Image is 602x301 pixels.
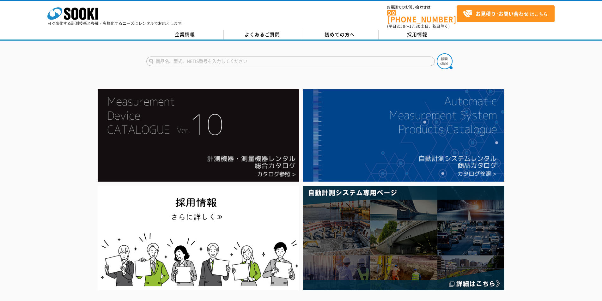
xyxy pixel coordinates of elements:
[387,10,457,23] a: [PHONE_NUMBER]
[301,30,379,39] a: 初めての方へ
[476,10,529,17] strong: お見積り･お問い合わせ
[397,23,405,29] span: 8:50
[303,186,504,290] img: 自動計測システム専用ページ
[98,89,299,182] img: Catalog Ver10
[303,89,504,182] img: 自動計測システムカタログ
[224,30,301,39] a: よくあるご質問
[387,23,450,29] span: (平日 ～ 土日、祝日除く)
[457,5,555,22] a: お見積り･お問い合わせはこちら
[98,186,299,290] img: SOOKI recruit
[47,21,186,25] p: 日々進化する計測技術と多種・多様化するニーズにレンタルでお応えします。
[409,23,421,29] span: 17:30
[463,9,548,19] span: はこちら
[146,30,224,39] a: 企業情報
[387,5,457,9] span: お電話でのお問い合わせは
[437,53,453,69] img: btn_search.png
[146,57,435,66] input: 商品名、型式、NETIS番号を入力してください
[379,30,456,39] a: 採用情報
[325,31,355,38] span: 初めての方へ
